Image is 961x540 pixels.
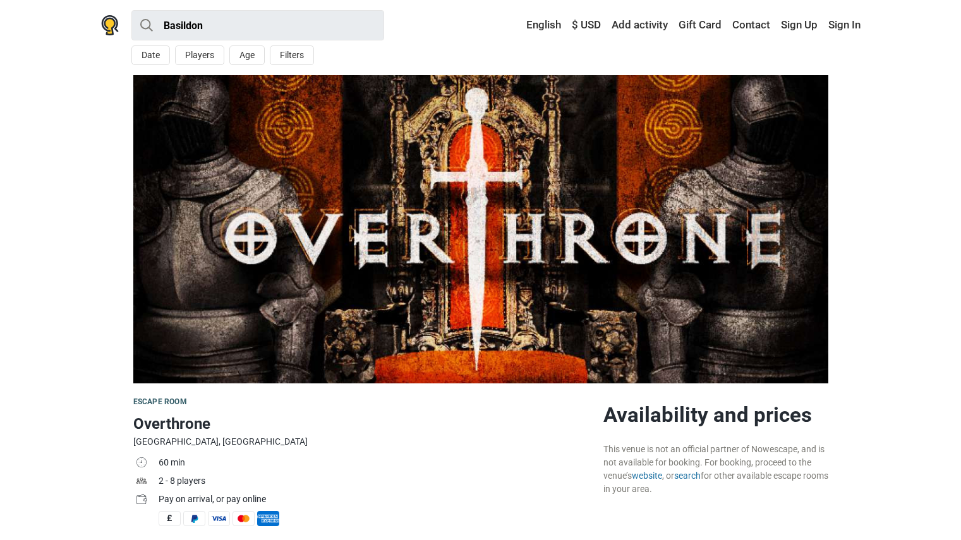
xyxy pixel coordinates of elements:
[208,511,230,526] span: Visa
[603,402,828,428] h2: Availability and prices
[608,14,671,37] a: Add activity
[257,511,279,526] span: American Express
[131,45,170,65] button: Date
[632,471,662,481] a: website
[175,45,224,65] button: Players
[159,455,593,473] td: 60 min
[825,14,861,37] a: Sign In
[569,14,604,37] a: $ USD
[133,397,187,406] span: Escape room
[675,14,725,37] a: Gift Card
[517,21,526,30] img: English
[233,511,255,526] span: MasterCard
[729,14,773,37] a: Contact
[603,443,828,496] div: This venue is not an official partner of Nowescape, and is not available for booking. For booking...
[159,473,593,491] td: 2 - 8 players
[131,10,384,40] input: try “London”
[778,14,821,37] a: Sign Up
[183,511,205,526] span: PayPal
[674,471,701,481] a: search
[133,435,593,448] div: [GEOGRAPHIC_DATA], [GEOGRAPHIC_DATA]
[101,15,119,35] img: Nowescape logo
[159,493,593,506] div: Pay on arrival, or pay online
[229,45,265,65] button: Age
[133,75,828,383] img: Overthrone photo 1
[270,45,314,65] button: Filters
[133,412,593,435] h1: Overthrone
[514,14,564,37] a: English
[159,511,181,526] span: Cash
